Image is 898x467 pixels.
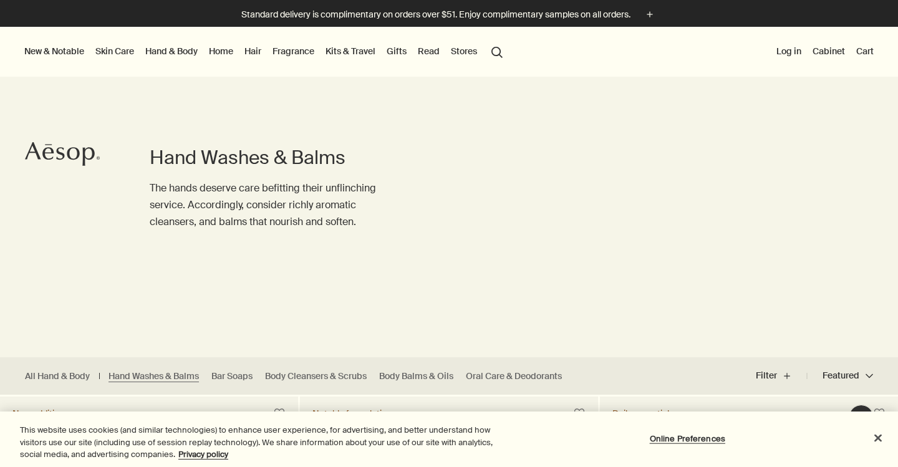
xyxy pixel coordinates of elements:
[25,142,100,166] svg: Aesop
[448,43,480,59] button: Stores
[241,7,657,22] button: Standard delivery is complimentary on orders over $51. Enjoy complimentary samples on all orders.
[143,43,200,59] a: Hand & Body
[178,449,228,460] a: More information about your privacy, opens in a new tab
[774,27,876,77] nav: supplementary
[415,43,442,59] a: Read
[25,370,90,382] a: All Hand & Body
[810,43,847,59] a: Cabinet
[211,370,253,382] a: Bar Soaps
[109,370,199,382] a: Hand Washes & Balms
[312,408,392,419] div: Notable formulation
[849,405,874,430] button: Live Assistance
[384,43,409,59] a: Gifts
[568,402,591,425] button: Save to cabinet
[93,43,137,59] a: Skin Care
[270,43,317,59] a: Fragrance
[242,43,264,59] a: Hair
[864,424,892,451] button: Close
[241,8,630,21] p: Standard delivery is complimentary on orders over $51. Enjoy complimentary samples on all orders.
[22,43,87,59] button: New & Notable
[323,43,378,59] a: Kits & Travel
[612,408,669,419] div: Daily essential
[756,361,807,391] button: Filter
[486,39,508,63] button: Open search
[649,426,727,451] button: Online Preferences, Opens the preference center dialog
[22,138,103,173] a: Aesop
[854,43,876,59] button: Cart
[268,402,291,425] button: Save to cabinet
[868,402,891,425] button: Save to cabinet
[265,370,367,382] a: Body Cleansers & Scrubs
[206,43,236,59] a: Home
[379,370,453,382] a: Body Balms & Oils
[150,145,399,170] h1: Hand Washes & Balms
[807,361,873,391] button: Featured
[12,408,64,419] div: New addition
[774,43,804,59] button: Log in
[466,370,562,382] a: Oral Care & Deodorants
[20,424,494,461] div: This website uses cookies (and similar technologies) to enhance user experience, for advertising,...
[22,27,508,77] nav: primary
[150,180,399,231] p: The hands deserve care befitting their unflinching service. Accordingly, consider richly aromatic...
